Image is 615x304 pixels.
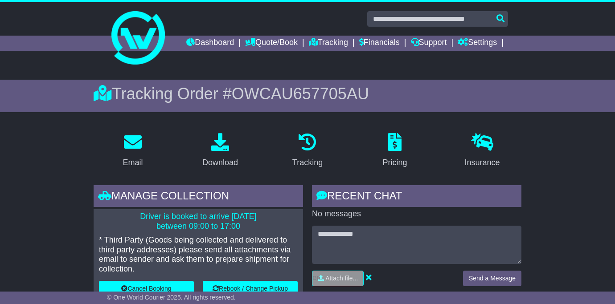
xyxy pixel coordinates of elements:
span: OWCAU657705AU [232,85,369,103]
p: No messages [312,209,521,219]
p: * Third Party (Goods being collected and delivered to third party addresses) please send all atta... [99,235,298,274]
button: Send a Message [463,271,521,286]
p: Driver is booked to arrive [DATE] between 09:00 to 17:00 [99,212,298,231]
a: Insurance [459,130,505,172]
a: Pricing [377,130,413,172]
span: © One World Courier 2025. All rights reserved. [107,294,236,301]
div: Pricing [382,157,407,169]
button: Rebook / Change Pickup [203,281,298,296]
a: Financials [359,36,400,51]
button: Cancel Booking [99,281,194,296]
a: Tracking [287,130,328,172]
div: RECENT CHAT [312,185,521,209]
a: Quote/Book [245,36,298,51]
div: Insurance [464,157,500,169]
a: Tracking [309,36,348,51]
a: Settings [458,36,497,51]
div: Manage collection [94,185,303,209]
a: Email [117,130,148,172]
a: Support [411,36,447,51]
div: Tracking Order # [94,84,521,103]
a: Download [197,130,244,172]
a: Dashboard [186,36,234,51]
div: Email [123,157,143,169]
div: Download [202,157,238,169]
div: Tracking [292,157,323,169]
